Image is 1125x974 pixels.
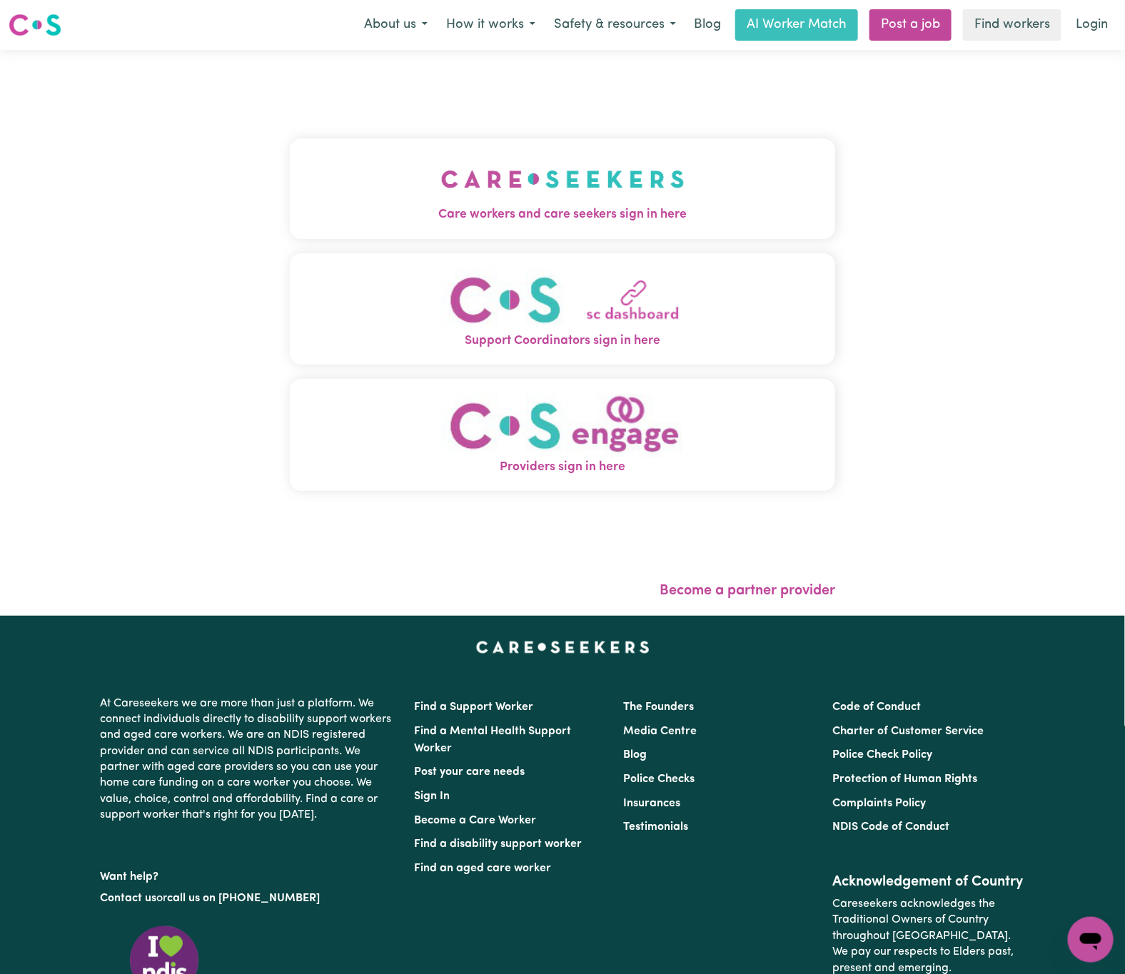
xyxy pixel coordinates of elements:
p: Want help? [100,863,397,885]
iframe: Button to launch messaging window [1068,917,1114,963]
a: Become a partner provider [660,584,835,598]
a: Blog [685,9,730,41]
a: Code of Conduct [833,701,922,713]
span: Support Coordinators sign in here [290,332,835,350]
button: Providers sign in here [290,379,835,491]
a: Login [1067,9,1116,41]
a: Sign In [414,791,450,802]
a: Become a Care Worker [414,815,536,826]
a: Post a job [869,9,952,41]
a: Blog [623,749,647,761]
a: Find a Support Worker [414,701,533,713]
a: Careseekers logo [9,9,61,41]
a: AI Worker Match [735,9,858,41]
a: NDIS Code of Conduct [833,821,950,833]
a: Find a disability support worker [414,838,582,850]
span: Providers sign in here [290,458,835,477]
button: Care workers and care seekers sign in here [290,138,835,238]
button: Safety & resources [545,10,685,40]
button: Support Coordinators sign in here [290,253,835,365]
a: Police Check Policy [833,749,933,761]
p: At Careseekers we are more than just a platform. We connect individuals directly to disability su... [100,690,397,829]
a: Insurances [623,798,680,809]
a: Charter of Customer Service [833,726,984,737]
a: Media Centre [623,726,697,737]
a: Find a Mental Health Support Worker [414,726,571,754]
a: Complaints Policy [833,798,927,809]
a: Protection of Human Rights [833,773,978,785]
a: The Founders [623,701,694,713]
p: or [100,885,397,912]
button: About us [355,10,437,40]
a: Testimonials [623,821,688,833]
a: call us on [PHONE_NUMBER] [167,893,320,904]
button: How it works [437,10,545,40]
a: Find workers [963,9,1061,41]
a: Careseekers home page [476,641,650,653]
a: Contact us [100,893,156,904]
a: Post your care needs [414,766,525,778]
a: Find an aged care worker [414,863,551,874]
h2: Acknowledgement of Country [833,873,1025,891]
a: Police Checks [623,773,695,785]
img: Careseekers logo [9,12,61,38]
span: Care workers and care seekers sign in here [290,206,835,224]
